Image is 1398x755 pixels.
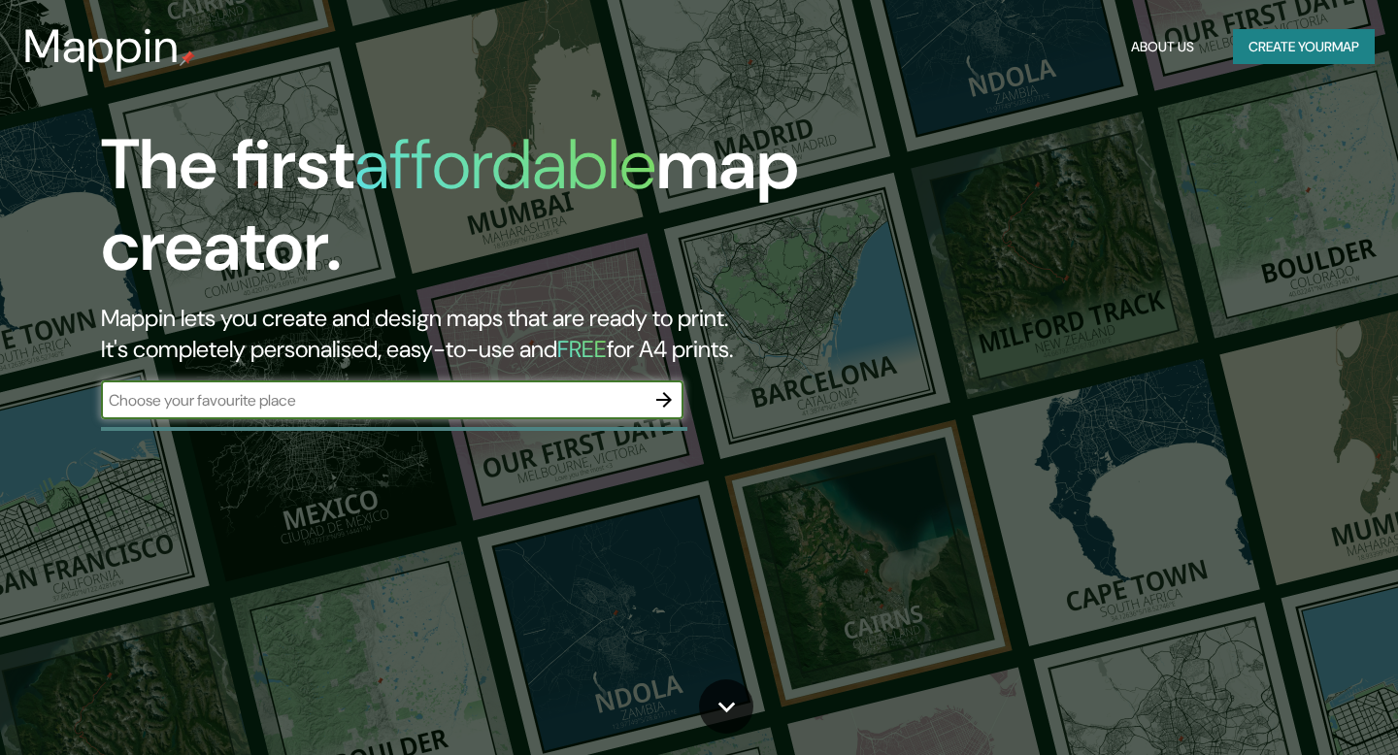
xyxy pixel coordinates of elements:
[23,19,180,74] h3: Mappin
[101,303,800,365] h2: Mappin lets you create and design maps that are ready to print. It's completely personalised, eas...
[180,50,195,66] img: mappin-pin
[1233,29,1375,65] button: Create yourmap
[557,334,607,364] h5: FREE
[1123,29,1202,65] button: About Us
[101,124,800,303] h1: The first map creator.
[354,119,656,210] h1: affordable
[101,389,645,411] input: Choose your favourite place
